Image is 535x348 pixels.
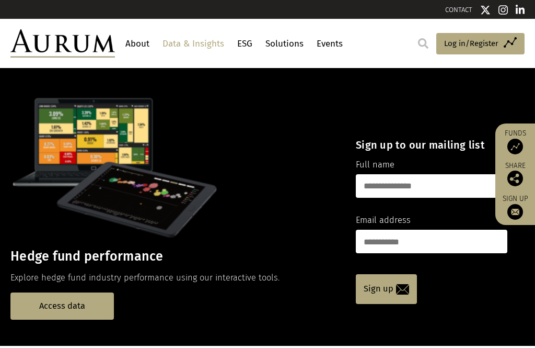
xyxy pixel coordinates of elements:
a: Solutions [263,34,306,53]
a: Sign up [501,194,530,220]
label: Full name [356,158,394,172]
a: CONTACT [445,6,472,14]
img: Access Funds [507,139,523,154]
img: Sign up to our newsletter [507,204,523,220]
p: Explore hedge fund industry performance using our interactive tools. [10,271,338,285]
img: Twitter icon [480,5,491,15]
img: search.svg [418,38,428,49]
a: ESG [235,34,255,53]
a: Events [314,34,345,53]
img: Aurum [10,29,115,58]
h4: Sign up to our mailing list [356,139,507,151]
div: Share [501,162,530,186]
a: Funds [501,129,530,154]
span: Log in/Register [444,37,498,50]
a: Access data [10,293,114,319]
label: Email address [356,214,411,227]
a: Sign up [356,274,417,304]
a: About [123,34,152,53]
img: Share this post [507,171,523,186]
img: email-icon [396,284,409,294]
img: Instagram icon [498,5,508,15]
a: Data & Insights [160,34,227,53]
h3: Hedge fund performance [10,249,338,264]
a: Log in/Register [436,33,525,55]
img: Linkedin icon [516,5,525,15]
